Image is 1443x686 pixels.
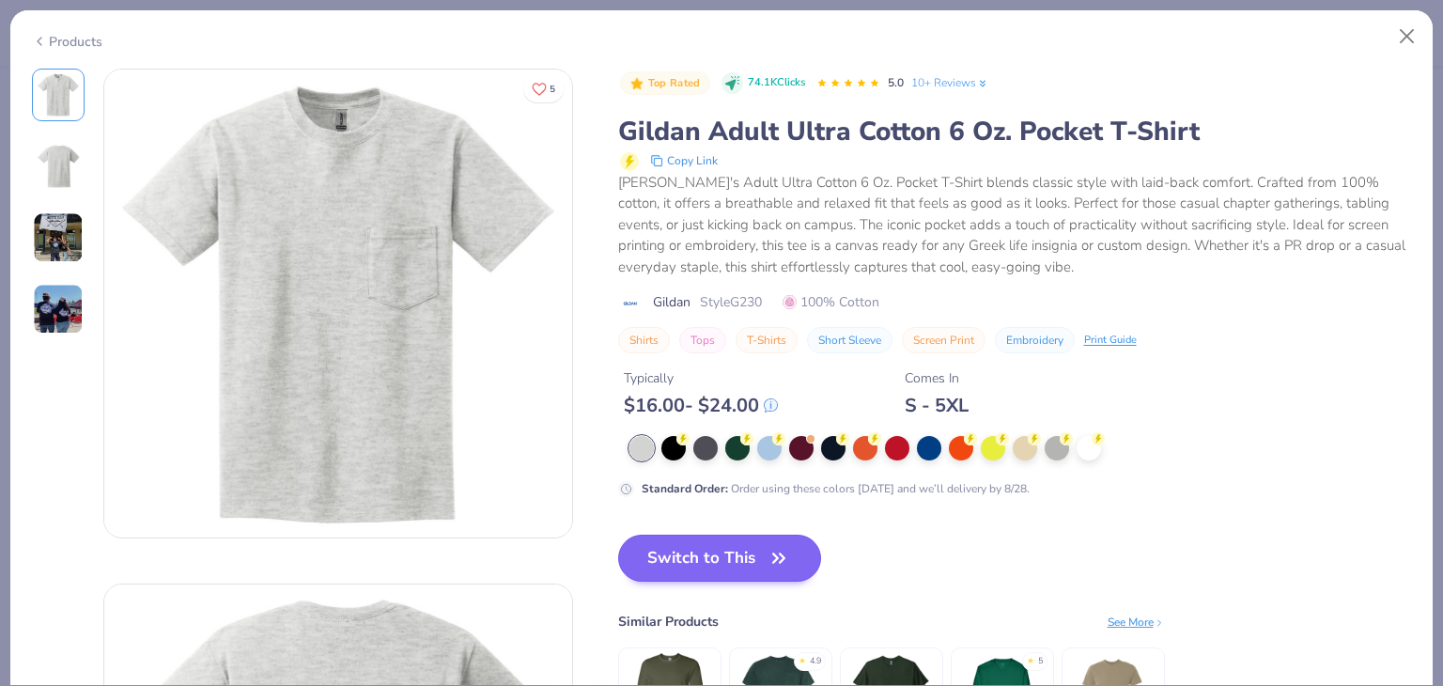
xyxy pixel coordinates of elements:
div: 5 [1038,655,1043,668]
div: ★ [1027,655,1034,663]
div: Similar Products [618,612,719,631]
div: Products [32,32,102,52]
img: Back [36,144,81,189]
div: Gildan Adult Ultra Cotton 6 Oz. Pocket T-Shirt [618,114,1412,149]
img: brand logo [618,296,644,311]
div: Order using these colors [DATE] and we’ll delivery by 8/28. [642,480,1030,497]
button: copy to clipboard [644,149,723,172]
button: Shirts [618,327,670,353]
img: User generated content [33,212,84,263]
div: S - 5XL [905,394,969,417]
div: $ 16.00 - $ 24.00 [624,394,778,417]
img: Front [36,72,81,117]
div: Typically [624,368,778,388]
button: T-Shirts [736,327,798,353]
button: Embroidery [995,327,1075,353]
div: Print Guide [1084,333,1137,349]
strong: Standard Order : [642,481,728,496]
div: [PERSON_NAME]'s Adult Ultra Cotton 6 Oz. Pocket T-Shirt blends classic style with laid-back comfo... [618,172,1412,278]
img: User generated content [33,284,84,335]
div: 4.9 [810,655,821,668]
span: 5 [550,85,555,94]
span: 100% Cotton [783,292,879,312]
div: 5.0 Stars [816,69,880,99]
div: Comes In [905,368,969,388]
button: Short Sleeve [807,327,892,353]
div: ★ [799,655,806,663]
span: Top Rated [648,78,701,88]
span: 5.0 [888,75,904,90]
button: Screen Print [902,327,985,353]
button: Close [1389,19,1425,55]
button: Tops [679,327,726,353]
span: Style G230 [700,292,762,312]
img: Top Rated sort [629,76,644,91]
span: 74.1K Clicks [748,75,805,91]
img: Front [104,70,572,538]
div: See More [1108,614,1165,631]
button: Badge Button [620,71,710,96]
span: Gildan [653,292,690,312]
a: 10+ Reviews [911,74,989,91]
button: Switch to This [618,535,822,582]
button: Like [523,75,564,102]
